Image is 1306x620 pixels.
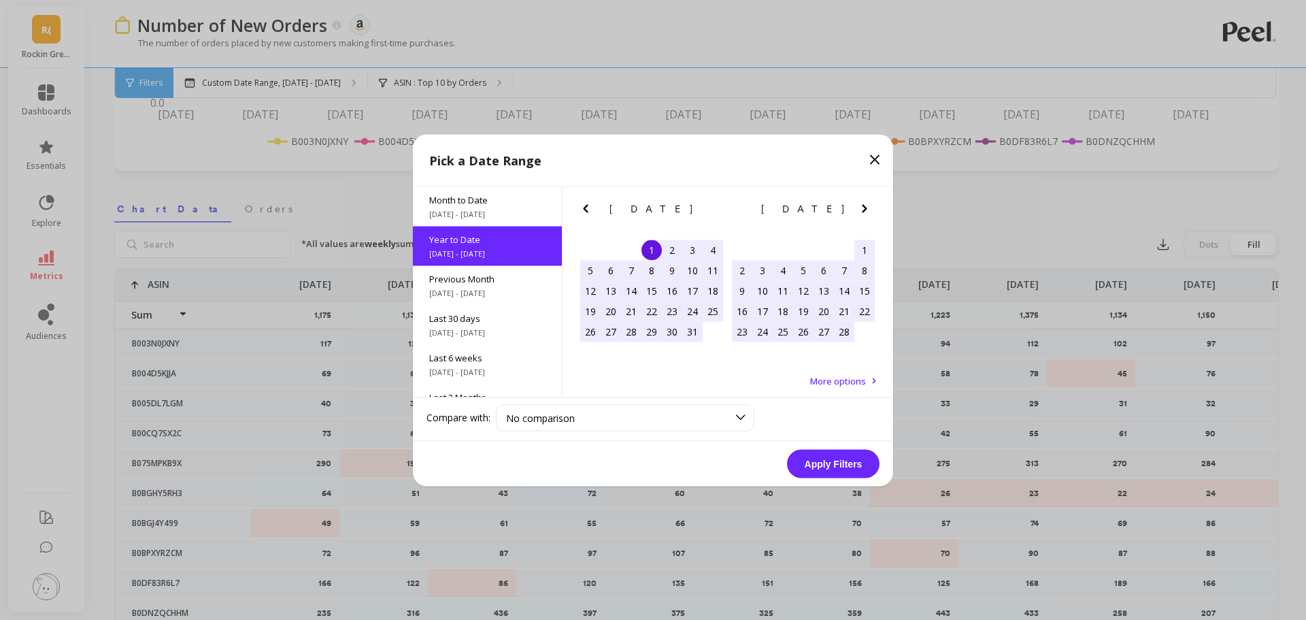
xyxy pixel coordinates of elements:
div: Choose Saturday, February 8th, 2025 [854,260,875,280]
span: [DATE] - [DATE] [429,248,546,259]
div: Choose Saturday, February 22nd, 2025 [854,301,875,321]
div: Choose Thursday, January 16th, 2025 [662,280,682,301]
div: Choose Saturday, January 25th, 2025 [703,301,723,321]
div: Choose Friday, January 17th, 2025 [682,280,703,301]
span: [DATE] [609,203,694,214]
div: Choose Thursday, January 9th, 2025 [662,260,682,280]
div: Choose Wednesday, January 15th, 2025 [641,280,662,301]
div: Choose Monday, February 17th, 2025 [752,301,773,321]
span: [DATE] - [DATE] [429,366,546,377]
div: month 2025-02 [732,240,875,342]
div: Choose Sunday, February 23rd, 2025 [732,321,752,342]
div: Choose Tuesday, February 4th, 2025 [773,260,793,280]
div: Choose Tuesday, January 28th, 2025 [621,321,641,342]
div: Choose Monday, February 10th, 2025 [752,280,773,301]
button: Apply Filters [787,449,880,478]
div: Choose Saturday, January 4th, 2025 [703,240,723,260]
div: Choose Sunday, February 9th, 2025 [732,280,752,301]
button: Next Month [705,200,726,222]
div: Choose Sunday, January 12th, 2025 [580,280,601,301]
div: Choose Wednesday, January 1st, 2025 [641,240,662,260]
div: Choose Friday, January 10th, 2025 [682,260,703,280]
label: Compare with: [426,411,490,425]
div: Choose Thursday, January 30th, 2025 [662,321,682,342]
div: Choose Monday, January 27th, 2025 [601,321,621,342]
span: Last 6 weeks [429,351,546,363]
div: Choose Friday, February 28th, 2025 [834,321,854,342]
div: Choose Sunday, February 16th, 2025 [732,301,752,321]
div: Choose Sunday, January 26th, 2025 [580,321,601,342]
div: Choose Tuesday, January 14th, 2025 [621,280,641,301]
div: Choose Thursday, February 13th, 2025 [814,280,834,301]
span: [DATE] [761,203,846,214]
div: Choose Wednesday, February 5th, 2025 [793,260,814,280]
div: Choose Saturday, February 1st, 2025 [854,240,875,260]
div: Choose Friday, January 3rd, 2025 [682,240,703,260]
div: Choose Tuesday, January 7th, 2025 [621,260,641,280]
div: Choose Tuesday, January 21st, 2025 [621,301,641,321]
div: Choose Saturday, February 15th, 2025 [854,280,875,301]
div: Choose Wednesday, February 26th, 2025 [793,321,814,342]
div: Choose Sunday, January 19th, 2025 [580,301,601,321]
span: Last 30 days [429,312,546,324]
div: Choose Thursday, January 2nd, 2025 [662,240,682,260]
span: [DATE] - [DATE] [429,327,546,338]
span: Previous Month [429,272,546,284]
div: Choose Thursday, January 23rd, 2025 [662,301,682,321]
span: No comparison [506,411,575,424]
div: Choose Sunday, February 2nd, 2025 [732,260,752,280]
span: [DATE] - [DATE] [429,287,546,298]
div: Choose Monday, January 13th, 2025 [601,280,621,301]
div: Choose Thursday, February 6th, 2025 [814,260,834,280]
span: [DATE] - [DATE] [429,208,546,219]
div: Choose Friday, February 21st, 2025 [834,301,854,321]
div: Choose Friday, January 24th, 2025 [682,301,703,321]
div: Choose Wednesday, January 29th, 2025 [641,321,662,342]
div: Choose Tuesday, February 11th, 2025 [773,280,793,301]
div: Choose Thursday, February 20th, 2025 [814,301,834,321]
div: Choose Thursday, February 27th, 2025 [814,321,834,342]
div: Choose Monday, February 24th, 2025 [752,321,773,342]
div: Choose Wednesday, February 19th, 2025 [793,301,814,321]
div: Choose Tuesday, February 25th, 2025 [773,321,793,342]
button: Previous Month [729,200,751,222]
div: Choose Friday, January 31st, 2025 [682,321,703,342]
p: Pick a Date Range [429,150,541,169]
div: Choose Monday, February 3rd, 2025 [752,260,773,280]
button: Previous Month [577,200,599,222]
div: Choose Tuesday, February 18th, 2025 [773,301,793,321]
div: Choose Sunday, January 5th, 2025 [580,260,601,280]
button: Next Month [856,200,878,222]
div: Choose Saturday, January 18th, 2025 [703,280,723,301]
span: More options [810,374,866,387]
div: Choose Friday, February 7th, 2025 [834,260,854,280]
span: Month to Date [429,193,546,206]
div: Choose Wednesday, January 22nd, 2025 [641,301,662,321]
div: Choose Wednesday, February 12th, 2025 [793,280,814,301]
div: Choose Monday, January 6th, 2025 [601,260,621,280]
div: Choose Monday, January 20th, 2025 [601,301,621,321]
span: Year to Date [429,233,546,245]
div: Choose Wednesday, January 8th, 2025 [641,260,662,280]
div: month 2025-01 [580,240,723,342]
div: Choose Saturday, January 11th, 2025 [703,260,723,280]
div: Choose Friday, February 14th, 2025 [834,280,854,301]
span: Last 3 Months [429,391,546,403]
